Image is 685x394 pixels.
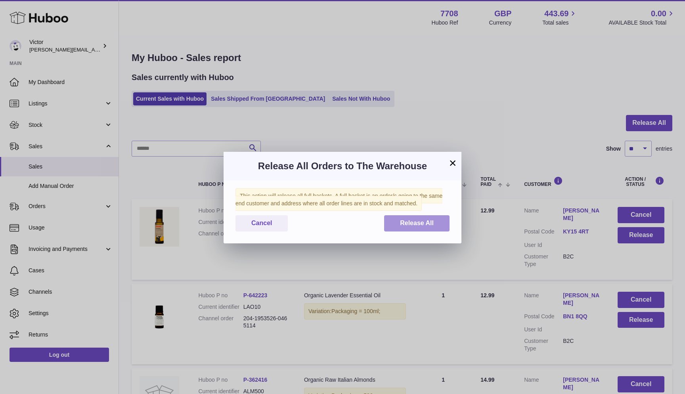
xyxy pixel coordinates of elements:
[235,188,442,211] span: This action will release all full baskets. A full basket is an order/s going to the same end cust...
[448,158,457,168] button: ×
[251,220,272,226] span: Cancel
[235,215,288,231] button: Cancel
[384,215,450,231] button: Release All
[400,220,434,226] span: Release All
[235,160,450,172] h3: Release All Orders to The Warehouse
